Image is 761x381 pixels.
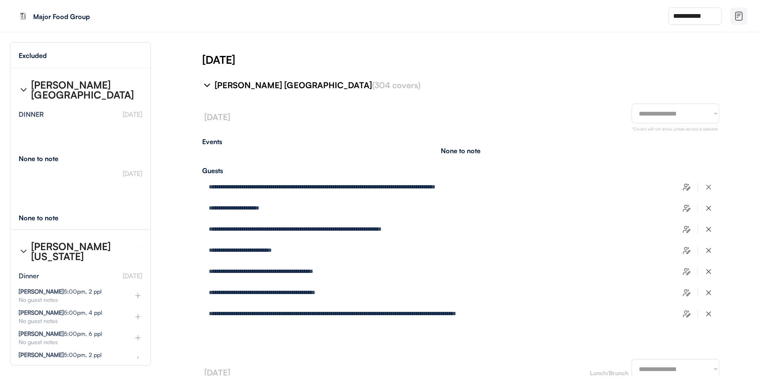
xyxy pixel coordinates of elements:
[19,318,121,324] div: No guest notes
[19,352,101,358] div: 5:00pm, 2 ppl
[215,80,710,91] div: [PERSON_NAME] [GEOGRAPHIC_DATA]
[683,204,691,212] img: users-edit.svg
[19,330,64,337] strong: [PERSON_NAME]
[202,52,761,67] div: [DATE]
[632,126,718,131] font: *Covers will not show unless service is selected
[134,292,142,300] img: plus%20%281%29.svg
[705,310,713,318] img: x-close%20%283%29.svg
[202,80,212,90] img: chevron-right%20%281%29.svg
[19,111,44,118] div: DINNER
[705,246,713,255] img: x-close%20%283%29.svg
[19,309,64,316] strong: [PERSON_NAME]
[705,225,713,234] img: x-close%20%283%29.svg
[683,268,691,276] img: users-edit.svg
[17,10,30,23] img: Black%20White%20Modern%20Square%20Frame%20Photography%20Logo%20%2810%29.png
[19,246,29,256] img: chevron-right%20%281%29.svg
[134,334,142,342] img: plus%20%281%29.svg
[19,288,64,295] strong: [PERSON_NAME]
[202,167,720,174] div: Guests
[134,355,142,363] img: plus%20%281%29.svg
[19,272,39,279] div: Dinner
[19,310,102,316] div: 5:00pm, 4 ppl
[134,313,142,321] img: plus%20%281%29.svg
[31,241,135,261] div: [PERSON_NAME] [US_STATE]
[683,246,691,255] img: users-edit.svg
[441,147,481,154] div: None to note
[123,110,142,118] font: [DATE]
[734,11,744,21] img: file-02.svg
[123,272,142,280] font: [DATE]
[123,169,142,178] font: [DATE]
[19,297,121,303] div: No guest notes
[683,183,691,191] img: users-edit.svg
[705,183,713,191] img: x-close%20%283%29.svg
[204,112,230,122] font: [DATE]
[590,369,628,376] font: Lunch/Brunch
[19,155,74,162] div: None to note
[31,80,135,100] div: [PERSON_NAME] [GEOGRAPHIC_DATA]
[705,204,713,212] img: x-close%20%283%29.svg
[19,289,101,294] div: 5:00pm, 2 ppl
[705,268,713,276] img: x-close%20%283%29.svg
[19,331,102,337] div: 5:00pm, 6 ppl
[19,351,64,358] strong: [PERSON_NAME]
[19,339,121,345] div: No guest notes
[19,215,74,221] div: None to note
[705,289,713,297] img: x-close%20%283%29.svg
[372,80,420,90] font: (304 covers)
[19,52,47,59] div: Excluded
[683,225,691,234] img: users-edit.svg
[683,310,691,318] img: users-edit.svg
[204,367,230,378] font: [DATE]
[202,138,711,145] div: Events
[19,85,29,95] img: chevron-right%20%281%29.svg
[683,289,691,297] img: users-edit.svg
[33,13,138,20] div: Major Food Group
